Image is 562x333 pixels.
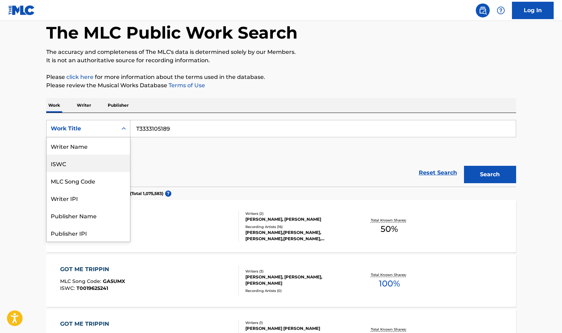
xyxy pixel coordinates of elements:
span: T0019625241 [76,285,108,291]
button: Search [464,166,516,183]
div: GOT ME TRIPPIN [60,320,124,328]
p: Work [46,98,62,113]
div: GOT ME TRIPPIN [60,265,125,274]
h1: The MLC Public Work Search [46,22,298,43]
div: Publisher IPI [47,224,130,242]
div: [PERSON_NAME], [PERSON_NAME], [PERSON_NAME] [245,274,350,286]
p: The accuracy and completeness of The MLC's data is determined solely by our Members. [46,48,516,56]
span: MLC Song Code : [60,278,103,284]
div: Publisher Name [47,207,130,224]
div: Writer IPI [47,189,130,207]
p: It is not an authoritative source for recording information. [46,56,516,65]
a: Terms of Use [167,82,205,89]
a: Public Search [476,3,490,17]
p: Total Known Shares: [371,327,408,332]
p: Please review the Musical Works Database [46,81,516,90]
img: MLC Logo [8,5,35,15]
img: help [497,6,505,15]
div: [PERSON_NAME], [PERSON_NAME] [245,216,350,222]
div: Work Title [51,124,113,133]
div: Writers ( 1 ) [245,320,350,325]
div: Recording Artists ( 16 ) [245,224,350,229]
div: Writers ( 2 ) [245,211,350,216]
div: Help [494,3,508,17]
span: 100 % [379,277,400,290]
div: ISWC [47,155,130,172]
a: Reset Search [415,165,461,180]
a: Log In [512,2,554,19]
div: Writer Name [47,137,130,155]
div: Recording Artists ( 0 ) [245,288,350,293]
div: Writers ( 3 ) [245,269,350,274]
a: click here [66,74,93,80]
span: GA5UMX [103,278,125,284]
span: ISWC : [60,285,76,291]
div: MLC Song Code [47,172,130,189]
form: Search Form [46,120,516,187]
p: Publisher [106,98,131,113]
span: ? [165,190,171,197]
a: GOT ME TRIPPINMLC Song Code:GE6HKLISWC:Writers (2)[PERSON_NAME], [PERSON_NAME]Recording Artists (... [46,200,516,252]
p: Total Known Shares: [371,218,408,223]
p: Writer [75,98,93,113]
a: GOT ME TRIPPINMLC Song Code:GA5UMXISWC:T0019625241Writers (3)[PERSON_NAME], [PERSON_NAME], [PERSO... [46,255,516,307]
img: search [479,6,487,15]
div: [PERSON_NAME] [PERSON_NAME] [245,325,350,332]
div: [PERSON_NAME],[PERSON_NAME], [PERSON_NAME],[PERSON_NAME], [PERSON_NAME]|[PERSON_NAME], [PERSON_NA... [245,229,350,242]
p: Please for more information about the terms used in the database. [46,73,516,81]
p: Total Known Shares: [371,272,408,277]
span: 50 % [381,223,398,235]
